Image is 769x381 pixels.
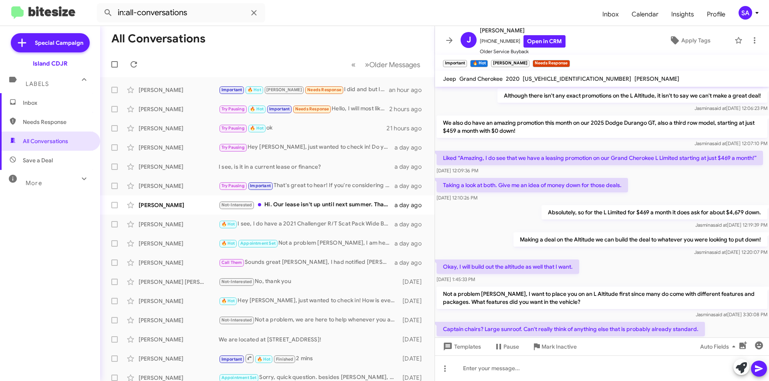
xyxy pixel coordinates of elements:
div: We are located at [STREET_ADDRESS]! [219,335,399,343]
div: [PERSON_NAME] [139,259,219,267]
span: said at [713,222,727,228]
div: Hi. Our lease isn't up until next summer. Thanks. [219,200,395,209]
a: Open in CRM [523,35,566,48]
div: [PERSON_NAME] [139,239,219,247]
button: SA [732,6,760,20]
span: said at [712,140,726,146]
div: [PERSON_NAME] [139,335,219,343]
span: Not-Interested [221,279,252,284]
span: Try Pausing [221,106,245,112]
small: Needs Response [533,60,570,67]
button: Next [360,56,425,73]
div: a day ago [395,259,428,267]
span: [PERSON_NAME] [634,75,679,82]
span: Older Service Buyback [480,48,566,56]
span: Mark Inactive [542,339,577,354]
span: Important [221,87,242,92]
p: Taking a look at both. Give me an idea of money down for those deals. [437,178,628,192]
div: [PERSON_NAME] [139,105,219,113]
div: Hey [PERSON_NAME], just wanted to check in! Do you have a moment [DATE]? [219,143,395,152]
div: a day ago [395,239,428,247]
a: Insights [665,3,701,26]
div: SA [739,6,752,20]
span: Important [250,183,271,188]
span: Save a Deal [23,156,53,164]
span: Grand Cherokee [459,75,503,82]
button: Apply Tags [648,33,731,48]
span: [DATE] 12:09:36 PM [437,168,478,174]
p: Okay, I will build out the altitude as well that I want. [437,259,579,274]
span: All Conversations [23,137,68,145]
div: [PERSON_NAME] [139,124,219,132]
span: Important [269,106,290,112]
span: 🔥 Hot [221,221,235,227]
span: Jasmina [DATE] 12:06:23 PM [695,105,767,111]
span: [DATE] 1:45:33 PM [437,276,475,282]
button: Templates [435,339,487,354]
p: Absolutely, so for the L Limited for $469 a month it does ask for about $4,679 down. [542,205,767,219]
div: a day ago [395,201,428,209]
span: Appointment Set [240,241,276,246]
span: Special Campaign [35,39,83,47]
span: 🔥 Hot [221,241,235,246]
a: Calendar [625,3,665,26]
button: Previous [346,56,360,73]
div: Not a problem, we are here to help whenever you are ready! [219,315,399,325]
span: Labels [26,80,49,88]
p: Making a deal on the Altitude we can build the deal to whatever you were looking to put down! [513,232,767,247]
span: Auto Fields [700,339,739,354]
div: [PERSON_NAME] [139,355,219,363]
div: Sounds great [PERSON_NAME], I had notified [PERSON_NAME]. Was he able to reach you? [219,258,395,267]
small: [PERSON_NAME] [491,60,529,67]
span: Appointment Set [221,375,257,380]
span: Needs Response [295,106,329,112]
nav: Page navigation example [347,56,425,73]
div: I did and but I think we will need the captain chairs and the full sunroof. I also think the blac... [219,85,389,94]
span: Jasmina [DATE] 12:19:39 PM [695,222,767,228]
div: ok [219,124,387,133]
span: Jasmina [DATE] 12:07:10 PM [695,140,767,146]
button: Mark Inactive [525,339,583,354]
div: a day ago [395,220,428,228]
p: Although there isn't any exact promotions on the L Altitude, it isn't to say we can't make a grea... [497,88,767,103]
div: an hour ago [389,86,428,94]
div: a day ago [395,182,428,190]
div: [PERSON_NAME] [PERSON_NAME] [139,278,219,286]
div: a day ago [395,163,428,171]
small: 🔥 Hot [470,60,487,67]
div: 2 hours ago [389,105,428,113]
span: Try Pausing [221,183,245,188]
a: Inbox [596,3,625,26]
div: [PERSON_NAME] [139,316,219,324]
span: Try Pausing [221,126,245,131]
a: Special Campaign [11,33,90,52]
span: Finished [276,357,294,362]
div: That's great to hear! If you're considering selling, we’d love to discuss the details further. Wh... [219,181,395,190]
span: [US_VEHICLE_IDENTIFICATION_NUMBER] [523,75,631,82]
span: » [365,60,369,70]
p: Not a problem [PERSON_NAME], I want to place you on an L Altitude first since many do come with d... [437,287,767,309]
div: I see, is it in a current lease or finance? [219,163,395,171]
div: [DATE] [399,355,428,363]
button: Auto Fields [694,339,745,354]
input: Search [97,3,265,22]
span: Older Messages [369,60,420,69]
span: [DATE] 12:10:26 PM [437,195,477,201]
div: [PERSON_NAME] [139,182,219,190]
span: 🔥 Hot [248,87,261,92]
div: No, thank you [219,277,399,286]
span: « [351,60,356,70]
span: Needs Response [307,87,341,92]
small: Important [443,60,467,67]
h1: All Conversations [111,32,205,45]
span: Jasmina [DATE] 12:20:07 PM [694,249,767,255]
p: Captain chairs? Large sunroof. Can't really think of anything else that is probably already stand... [437,322,705,336]
span: More [26,180,42,187]
span: Inbox [23,99,91,107]
div: 21 hours ago [387,124,428,132]
span: 🔥 Hot [257,357,271,362]
span: 🔥 Hot [250,106,264,112]
div: I see, I do have a 2021 Challenger R/T Scat Pack Wide Body at around $47,000 but I will keep my e... [219,219,395,229]
div: [DATE] [399,278,428,286]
